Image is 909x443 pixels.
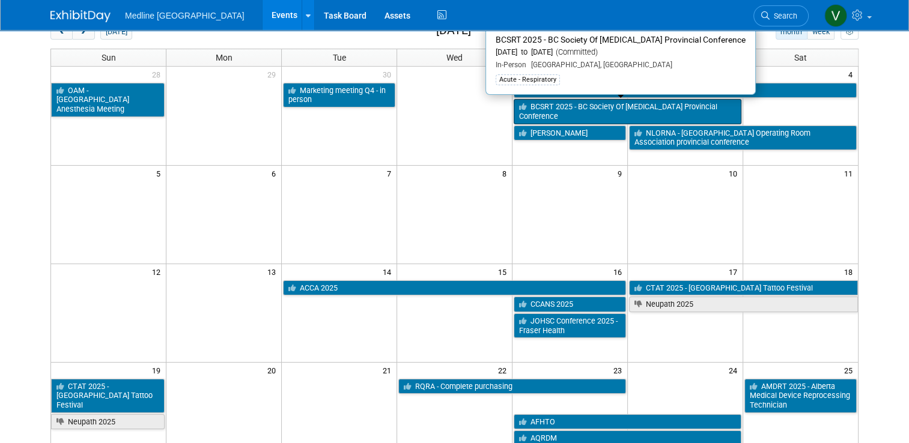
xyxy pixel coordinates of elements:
span: (Committed) [553,47,598,56]
span: 25 [843,363,858,378]
a: Neupath 2025 [51,414,165,430]
span: Medline [GEOGRAPHIC_DATA] [125,11,245,20]
span: Tue [333,53,346,62]
span: Wed [446,53,463,62]
button: [DATE] [100,24,132,40]
span: 12 [151,264,166,279]
button: month [776,24,807,40]
button: myCustomButton [841,24,859,40]
span: Sun [102,53,116,62]
a: JOHSC Conference 2025 - Fraser Health [514,313,626,338]
i: Personalize Calendar [845,28,853,36]
button: week [807,24,835,40]
span: 8 [501,166,512,181]
span: [GEOGRAPHIC_DATA], [GEOGRAPHIC_DATA] [526,61,672,69]
a: RQRA - Complete purchasing [398,379,626,394]
a: Marketing meeting Q4 - in person [283,83,395,107]
button: next [72,24,94,40]
img: Vahid Mohammadi [824,4,847,27]
button: prev [50,24,73,40]
div: [DATE] to [DATE] [496,47,746,58]
span: 4 [847,67,858,82]
a: OAM - [GEOGRAPHIC_DATA] Anesthesia Meeting [51,83,165,117]
span: 15 [497,264,512,279]
img: ExhibitDay [50,10,111,22]
span: 18 [843,264,858,279]
div: Acute - Respiratory [496,74,560,85]
span: 21 [382,363,397,378]
span: 14 [382,264,397,279]
a: Neupath 2025 [629,297,858,312]
a: [PERSON_NAME] [514,125,626,141]
span: 29 [266,67,281,82]
h2: [DATE] [436,24,471,37]
a: ACCA 2025 [283,280,626,296]
span: 22 [497,363,512,378]
a: CTAT 2025 - [GEOGRAPHIC_DATA] Tattoo Festival [629,280,858,296]
a: BCSRT 2025 - BC Society Of [MEDICAL_DATA] Provincial Conference [514,99,741,124]
a: CTAT 2025 - [GEOGRAPHIC_DATA] Tattoo Festival [51,379,165,413]
span: 20 [266,363,281,378]
span: 17 [728,264,743,279]
span: 23 [612,363,627,378]
span: 9 [616,166,627,181]
span: Search [770,11,797,20]
a: AMDRT 2025 - Alberta Medical Device Reprocessing Technician [744,379,857,413]
span: 28 [151,67,166,82]
span: 30 [382,67,397,82]
span: 10 [728,166,743,181]
span: In-Person [496,61,526,69]
a: CCANS 2025 [514,297,626,312]
span: 5 [155,166,166,181]
span: Sat [794,53,807,62]
span: 6 [270,166,281,181]
span: 16 [612,264,627,279]
span: Mon [216,53,233,62]
a: AFHTO [514,414,741,430]
span: 11 [843,166,858,181]
span: 19 [151,363,166,378]
a: Search [753,5,809,26]
a: NLORNA - [GEOGRAPHIC_DATA] Operating Room Association provincial conference [629,125,857,150]
span: 7 [386,166,397,181]
span: BCSRT 2025 - BC Society Of [MEDICAL_DATA] Provincial Conference [496,35,746,44]
span: 24 [728,363,743,378]
span: 13 [266,264,281,279]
